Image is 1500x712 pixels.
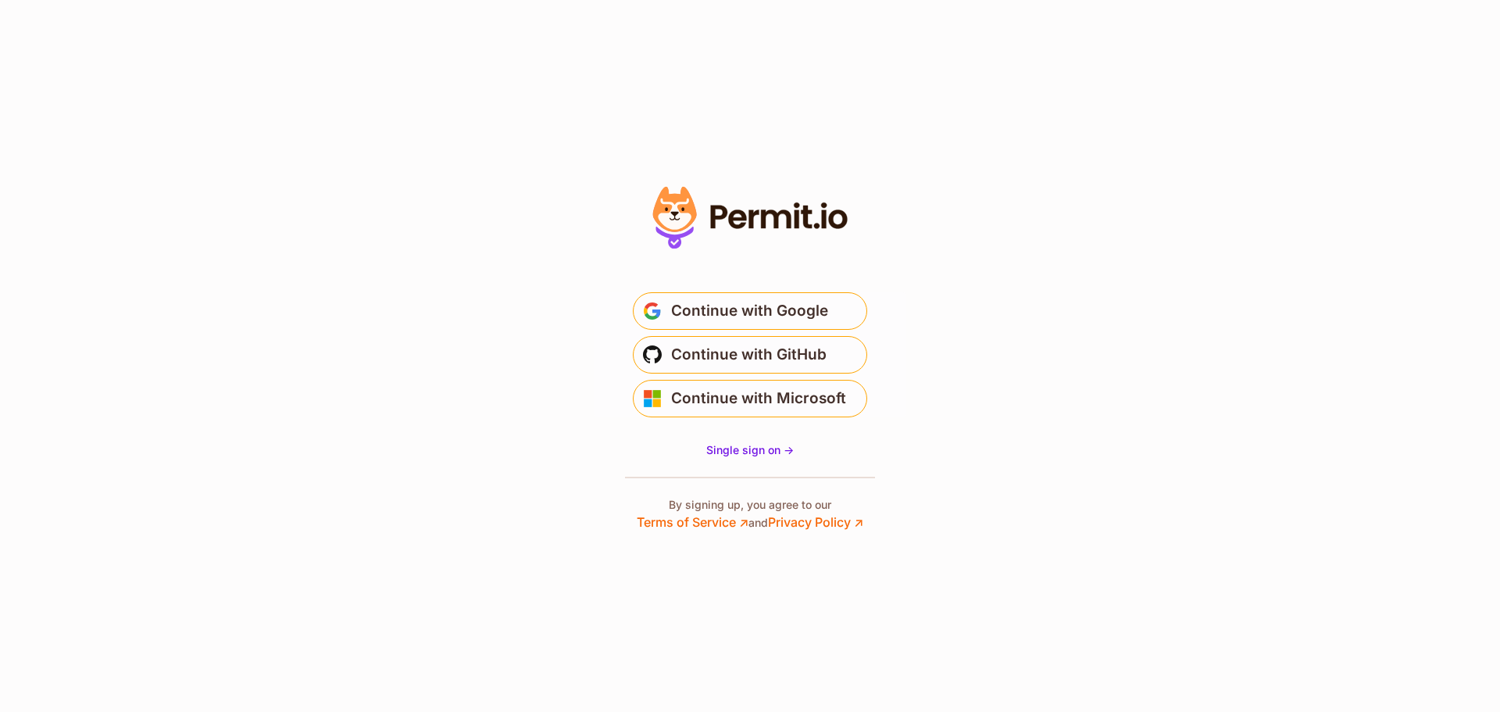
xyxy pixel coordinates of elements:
span: Continue with Microsoft [671,386,846,411]
button: Continue with GitHub [633,336,867,374]
a: Single sign on -> [706,442,794,458]
p: By signing up, you agree to our and [637,497,863,531]
span: Continue with Google [671,299,828,324]
a: Privacy Policy ↗ [768,514,863,530]
span: Continue with GitHub [671,342,827,367]
a: Terms of Service ↗ [637,514,748,530]
button: Continue with Google [633,292,867,330]
button: Continue with Microsoft [633,380,867,417]
span: Single sign on -> [706,443,794,456]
